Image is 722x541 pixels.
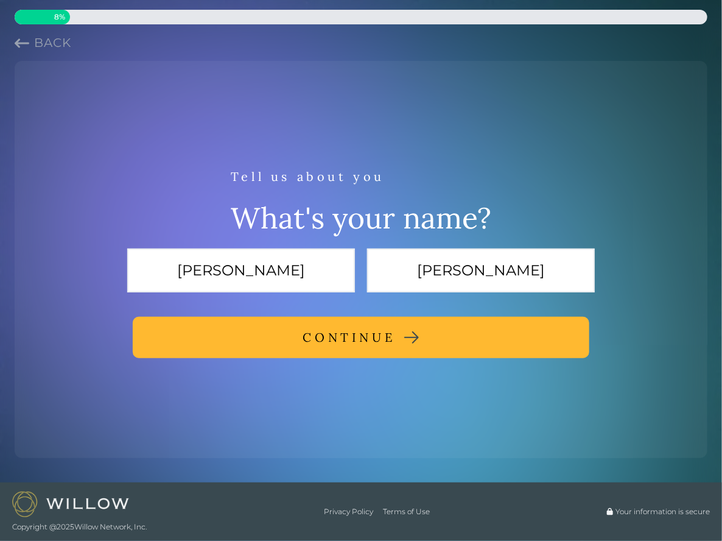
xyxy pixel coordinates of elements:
span: 8 % [15,12,65,22]
a: Terms of Use [383,507,430,517]
span: Your information is secure [615,507,710,517]
div: What's your name? [231,200,491,236]
input: Last [367,249,595,292]
button: Previous question [15,34,71,51]
div: Tell us about you [231,166,491,188]
div: 8% complete [15,10,70,24]
div: CONTINUE [303,327,396,348]
a: Privacy Policy [324,507,373,517]
img: Willow logo [12,492,129,517]
span: Copyright @ 2025 Willow Network, Inc. [12,522,147,532]
input: First [127,249,355,292]
button: CONTINUE [133,317,589,358]
span: Back [34,35,71,50]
